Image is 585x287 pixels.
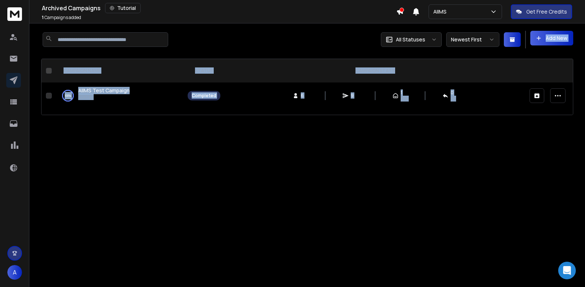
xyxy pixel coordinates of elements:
p: [DATE] [78,94,130,100]
p: AIIMS [433,8,449,15]
span: 6 [301,93,308,99]
span: 0 [451,90,454,96]
button: A [7,265,22,280]
span: 1 [401,90,402,96]
th: CAMPAIGN STATS [225,59,525,82]
span: 0 % [451,96,456,102]
button: Add New [530,31,573,45]
span: 33 % [401,96,408,102]
button: Get Free Credits [511,4,572,19]
a: AIIMS Test Campaign [78,87,130,94]
th: CAMPAIGN NAME [55,59,183,82]
p: All Statuses [396,36,425,43]
button: Newest First [446,32,499,47]
button: Tutorial [105,3,141,13]
td: 100%AIIMS Test Campaign[DATE] [55,82,183,109]
span: 9 [351,93,358,99]
div: Completed [192,93,216,99]
span: 1 [42,14,44,21]
div: Archived Campaigns [42,3,396,13]
div: Open Intercom Messenger [558,262,576,279]
p: 100 % [65,92,71,99]
th: STATUS [183,59,225,82]
p: Campaigns added [42,15,81,21]
p: Get Free Credits [526,8,567,15]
